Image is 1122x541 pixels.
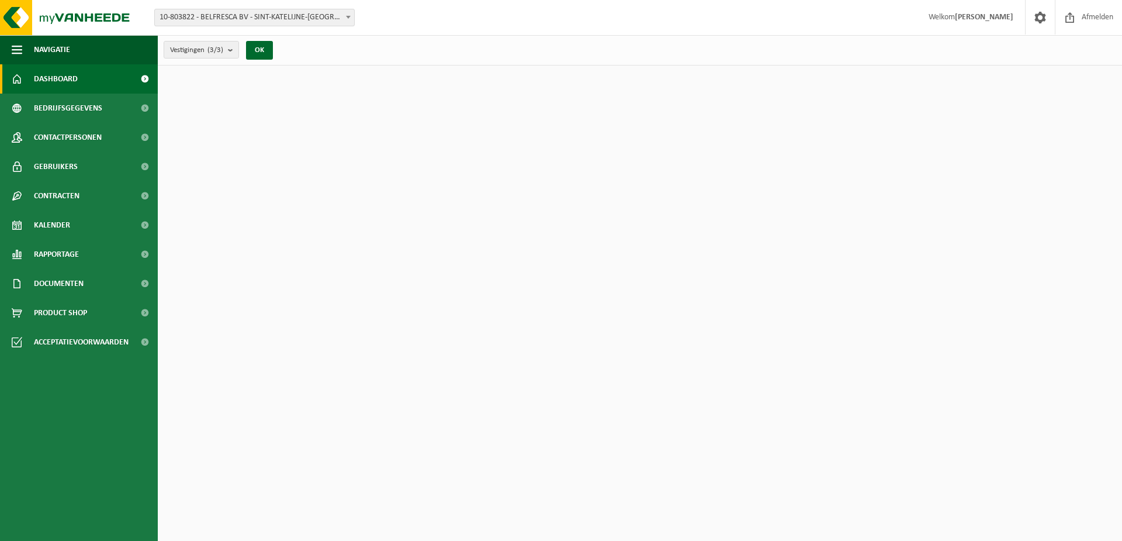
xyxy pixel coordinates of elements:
[34,123,102,152] span: Contactpersonen
[34,240,79,269] span: Rapportage
[34,152,78,181] span: Gebruikers
[955,13,1013,22] strong: [PERSON_NAME]
[34,298,87,328] span: Product Shop
[34,64,78,94] span: Dashboard
[155,9,354,26] span: 10-803822 - BELFRESCA BV - SINT-KATELIJNE-WAVER
[34,269,84,298] span: Documenten
[34,35,70,64] span: Navigatie
[246,41,273,60] button: OK
[170,42,223,59] span: Vestigingen
[34,211,70,240] span: Kalender
[34,181,79,211] span: Contracten
[154,9,355,26] span: 10-803822 - BELFRESCA BV - SINT-KATELIJNE-WAVER
[164,41,239,58] button: Vestigingen(3/3)
[34,328,129,357] span: Acceptatievoorwaarden
[34,94,102,123] span: Bedrijfsgegevens
[207,46,223,54] count: (3/3)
